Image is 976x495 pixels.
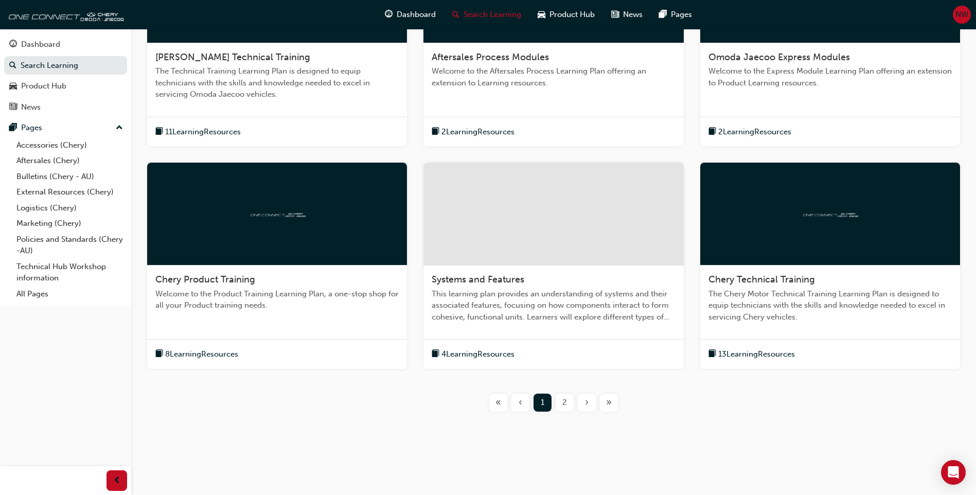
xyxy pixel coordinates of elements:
span: prev-icon [113,474,121,487]
span: 2 Learning Resources [441,126,514,138]
a: News [4,98,127,117]
span: NW [955,9,968,21]
button: book-icon8LearningResources [155,348,238,361]
span: book-icon [155,126,163,138]
span: up-icon [116,121,123,135]
a: news-iconNews [603,4,651,25]
span: Welcome to the Express Module Learning Plan offering an extension to Product Learning resources. [708,65,952,89]
button: Previous page [509,394,531,412]
a: Systems and FeaturesThis learning plan provides an understanding of systems and their associated ... [423,163,683,369]
span: search-icon [452,8,459,21]
button: book-icon11LearningResources [155,126,241,138]
span: 8 Learning Resources [165,348,238,360]
span: 11 Learning Resources [165,126,241,138]
a: pages-iconPages [651,4,700,25]
img: oneconnect [5,4,123,25]
a: Bulletins (Chery - AU) [12,169,127,185]
button: DashboardSearch LearningProduct HubNews [4,33,127,118]
span: search-icon [9,61,16,70]
span: book-icon [708,126,716,138]
a: Logistics (Chery) [12,200,127,216]
button: First page [487,394,509,412]
a: guage-iconDashboard [377,4,444,25]
span: pages-icon [659,8,667,21]
div: Product Hub [21,80,66,92]
a: search-iconSearch Learning [444,4,529,25]
span: pages-icon [9,123,17,133]
span: news-icon [611,8,619,21]
span: This learning plan provides an understanding of systems and their associated features, focusing o... [432,288,675,323]
a: Accessories (Chery) [12,137,127,153]
a: Aftersales (Chery) [12,153,127,169]
button: Pages [4,118,127,137]
span: The Chery Motor Technical Training Learning Plan is designed to equip technicians with the skills... [708,288,952,323]
a: Product Hub [4,77,127,96]
span: book-icon [155,348,163,361]
span: Omoda Jaecoo Express Modules [708,51,850,63]
span: Chery Technical Training [708,274,815,285]
button: Page 2 [554,394,576,412]
button: Page 1 [531,394,554,412]
span: Product Hub [549,9,595,21]
span: Aftersales Process Modules [432,51,549,63]
span: » [606,397,612,409]
span: 1 [541,397,544,409]
a: All Pages [12,286,127,302]
div: Pages [21,122,42,134]
span: 4 Learning Resources [441,348,514,360]
button: book-icon2LearningResources [432,126,514,138]
div: News [21,101,41,113]
a: oneconnectChery Technical TrainingThe Chery Motor Technical Training Learning Plan is designed to... [700,163,960,369]
a: car-iconProduct Hub [529,4,603,25]
span: 2 Learning Resources [718,126,791,138]
span: The Technical Training Learning Plan is designed to equip technicians with the skills and knowled... [155,65,399,100]
div: Open Intercom Messenger [941,460,966,485]
span: car-icon [9,82,17,91]
span: 13 Learning Resources [718,348,795,360]
span: « [495,397,501,409]
span: Dashboard [397,9,436,21]
button: Next page [576,394,598,412]
span: Welcome to the Product Training Learning Plan, a one-stop shop for all your Product training needs. [155,288,399,311]
button: book-icon13LearningResources [708,348,795,361]
span: book-icon [708,348,716,361]
button: book-icon4LearningResources [432,348,514,361]
span: guage-icon [385,8,393,21]
a: External Resources (Chery) [12,184,127,200]
a: Dashboard [4,35,127,54]
span: guage-icon [9,40,17,49]
span: Search Learning [464,9,521,21]
span: News [623,9,643,21]
span: Systems and Features [432,274,524,285]
span: ‹ [519,397,522,409]
button: book-icon2LearningResources [708,126,791,138]
span: [PERSON_NAME] Technical Training [155,51,310,63]
button: NW [953,6,971,24]
span: Welcome to the Aftersales Process Learning Plan offering an extension to Learning resources. [432,65,675,89]
span: Pages [671,9,692,21]
span: book-icon [432,348,439,361]
button: Last page [598,394,620,412]
div: Dashboard [21,39,60,50]
img: oneconnect [802,209,858,219]
a: Search Learning [4,56,127,75]
span: book-icon [432,126,439,138]
a: oneconnectChery Product TrainingWelcome to the Product Training Learning Plan, a one-stop shop fo... [147,163,407,369]
span: 2 [562,397,567,409]
a: Marketing (Chery) [12,216,127,232]
span: news-icon [9,103,17,112]
img: oneconnect [249,209,306,219]
span: Chery Product Training [155,274,255,285]
span: › [585,397,589,409]
span: car-icon [538,8,545,21]
a: Policies and Standards (Chery -AU) [12,232,127,259]
a: Technical Hub Workshop information [12,259,127,286]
